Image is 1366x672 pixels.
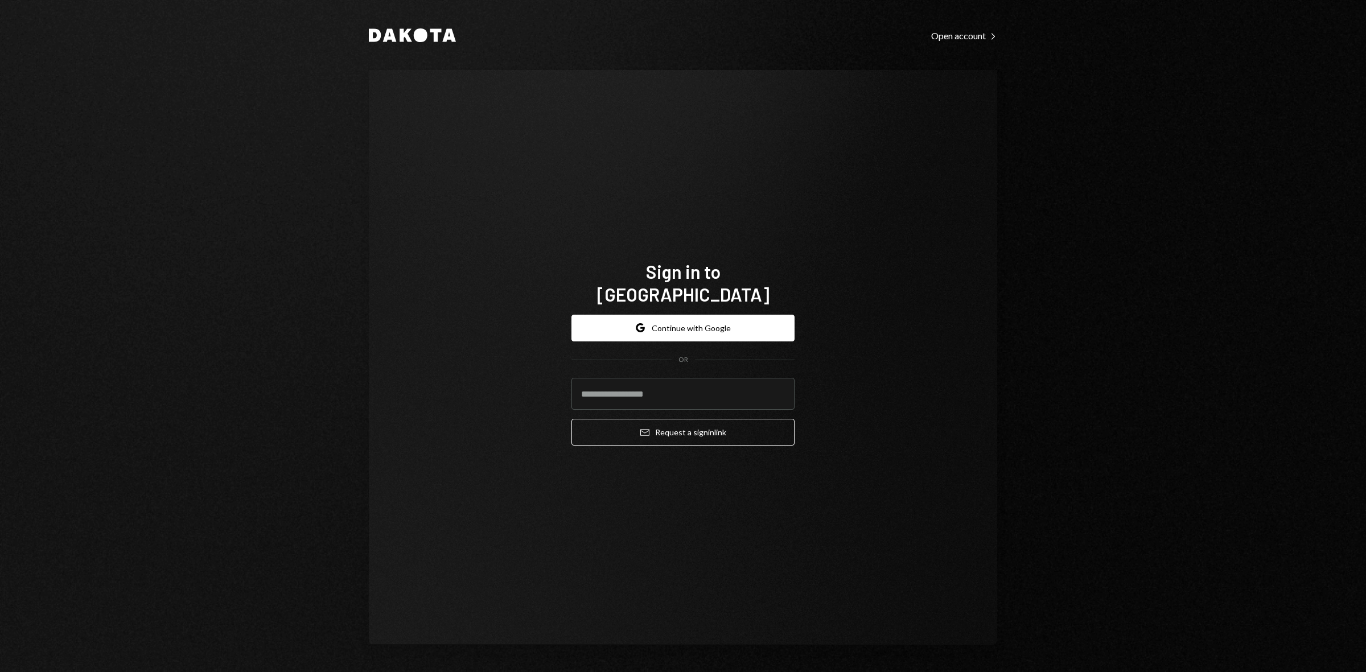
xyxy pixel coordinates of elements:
a: Open account [931,29,997,42]
h1: Sign in to [GEOGRAPHIC_DATA] [571,260,795,306]
button: Request a signinlink [571,419,795,446]
div: Open account [931,30,997,42]
button: Continue with Google [571,315,795,341]
div: OR [678,355,688,365]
